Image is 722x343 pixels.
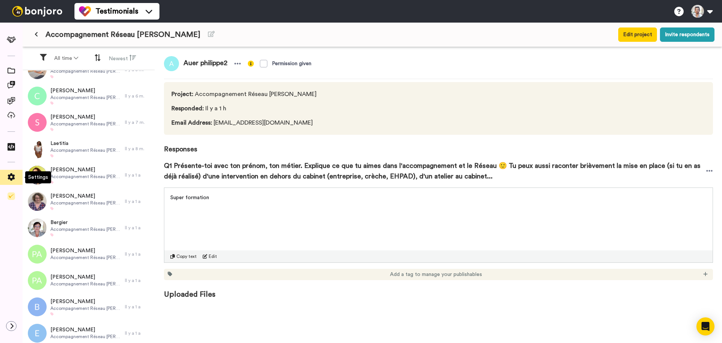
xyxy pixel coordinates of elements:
[50,174,121,180] span: Accompagnement Réseau [PERSON_NAME]
[23,162,155,188] a: [PERSON_NAME]Accompagnement Réseau [PERSON_NAME]Il y a 1 a
[25,171,51,183] div: Settings
[176,253,197,259] span: Copy text
[50,52,83,65] button: All time
[50,247,121,255] span: [PERSON_NAME]
[23,188,155,215] a: [PERSON_NAME]Accompagnement Réseau [PERSON_NAME]Il y a 1 a
[50,121,121,127] span: Accompagnement Réseau [PERSON_NAME]
[23,241,155,267] a: [PERSON_NAME]Accompagnement Réseau [PERSON_NAME]Il y a 1 a
[8,192,15,200] img: Checklist.svg
[171,104,336,113] span: Il y a 1 h
[23,267,155,294] a: [PERSON_NAME]Accompagnement Réseau [PERSON_NAME]Il y a 1 a
[171,91,193,97] span: Project :
[272,60,311,67] div: Permission given
[171,118,336,127] span: [EMAIL_ADDRESS][DOMAIN_NAME]
[23,109,155,136] a: [PERSON_NAME]Accompagnement Réseau [PERSON_NAME]Il y a 7 m.
[50,298,121,305] span: [PERSON_NAME]
[125,146,151,152] div: Il y a 8 m.
[50,200,121,206] span: Accompagnement Réseau [PERSON_NAME]
[9,6,65,17] img: bj-logo-header-white.svg
[28,192,47,211] img: 0b5a7735-0bc5-4af6-b169-8631d57ef12c.jpeg
[170,195,209,200] span: Super formation
[618,27,657,42] button: Edit project
[179,56,232,71] span: Auer philippe2
[50,147,121,153] span: Accompagnement Réseau [PERSON_NAME]
[50,219,121,226] span: Bergier
[28,166,47,184] img: caafaa47-e4e5-4cfd-8673-ab29bcbe891a.png
[50,226,121,232] span: Accompagnement Réseau [PERSON_NAME]
[164,160,706,181] span: Q1 Présente-toi avec ton prénom, ton métier. Explique ce que tu aimes dans l'accompagnement et le...
[50,68,121,74] span: Accompagnement Réseau [PERSON_NAME]
[171,120,212,126] span: Email Address :
[248,61,254,67] img: info-yellow.svg
[28,324,47,343] img: e.png
[50,334,121,340] span: Accompagnement Réseau [PERSON_NAME]
[28,245,47,264] img: pa.png
[50,95,121,101] span: Accompagnement Réseau [PERSON_NAME]
[50,281,121,287] span: Accompagnement Réseau [PERSON_NAME]
[50,113,121,121] span: [PERSON_NAME]
[23,136,155,162] a: LaetitiaAccompagnement Réseau [PERSON_NAME]Il y a 8 m.
[28,218,47,237] img: e2b348c4-0b5a-4bf2-bfe2-a57a80b9250d.png
[50,326,121,334] span: [PERSON_NAME]
[125,119,151,125] div: Il y a 7 m.
[28,297,47,316] img: b.png
[50,140,121,147] span: Laetitia
[164,280,713,300] span: Uploaded Files
[125,198,151,204] div: Il y a 1 a
[125,330,151,336] div: Il y a 1 a
[28,87,47,105] img: c.png
[23,294,155,320] a: [PERSON_NAME]Accompagnement Réseau [PERSON_NAME]Il y a 1 a
[164,135,713,154] span: Responses
[28,113,47,132] img: s.png
[23,83,155,109] a: [PERSON_NAME]Accompagnement Réseau [PERSON_NAME]Il y a 6 m.
[125,304,151,310] div: Il y a 1 a
[660,27,714,42] button: Invite respondents
[28,271,47,290] img: pa.png
[125,277,151,284] div: Il y a 1 a
[79,5,91,17] img: tm-color.svg
[171,105,204,111] span: Responded :
[164,56,179,71] img: a.png
[125,93,151,99] div: Il y a 6 m.
[125,225,151,231] div: Il y a 1 a
[50,166,121,174] span: [PERSON_NAME]
[125,172,151,178] div: Il y a 1 a
[696,317,714,335] div: Open Intercom Messenger
[104,51,141,66] button: Newest
[28,139,47,158] img: b168047e-107f-4c3b-a0f9-e120637fed7e.png
[96,6,138,17] span: Testimonials
[171,90,336,99] span: Accompagnement Réseau [PERSON_NAME]
[50,305,121,311] span: Accompagnement Réseau [PERSON_NAME]
[125,251,151,257] div: Il y a 1 a
[23,215,155,241] a: BergierAccompagnement Réseau [PERSON_NAME]Il y a 1 a
[50,87,121,95] span: [PERSON_NAME]
[50,192,121,200] span: [PERSON_NAME]
[390,271,482,278] span: Add a tag to manage your publishables
[46,29,200,40] span: Accompagnement Réseau [PERSON_NAME]
[50,255,121,261] span: Accompagnement Réseau [PERSON_NAME]
[209,253,217,259] span: Edit
[50,273,121,281] span: [PERSON_NAME]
